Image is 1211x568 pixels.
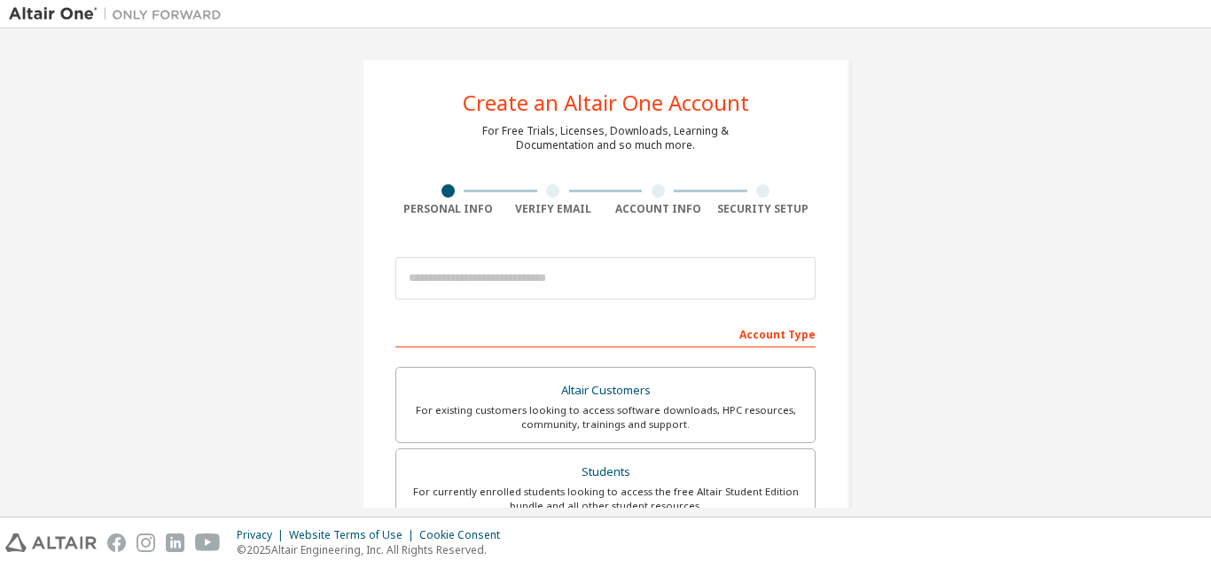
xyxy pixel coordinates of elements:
p: © 2025 Altair Engineering, Inc. All Rights Reserved. [237,542,511,557]
img: altair_logo.svg [5,533,97,552]
div: Create an Altair One Account [463,92,749,113]
div: Verify Email [501,202,606,216]
div: Altair Customers [407,378,804,403]
div: Students [407,460,804,485]
img: Altair One [9,5,230,23]
div: Website Terms of Use [289,528,419,542]
div: Cookie Consent [419,528,511,542]
div: For Free Trials, Licenses, Downloads, Learning & Documentation and so much more. [482,124,729,152]
div: Account Info [605,202,711,216]
div: Personal Info [395,202,501,216]
img: facebook.svg [107,533,126,552]
img: youtube.svg [195,533,221,552]
img: linkedin.svg [166,533,184,552]
div: Security Setup [711,202,816,216]
div: Account Type [395,319,816,347]
img: instagram.svg [137,533,155,552]
div: For existing customers looking to access software downloads, HPC resources, community, trainings ... [407,403,804,432]
div: For currently enrolled students looking to access the free Altair Student Edition bundle and all ... [407,485,804,513]
div: Privacy [237,528,289,542]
